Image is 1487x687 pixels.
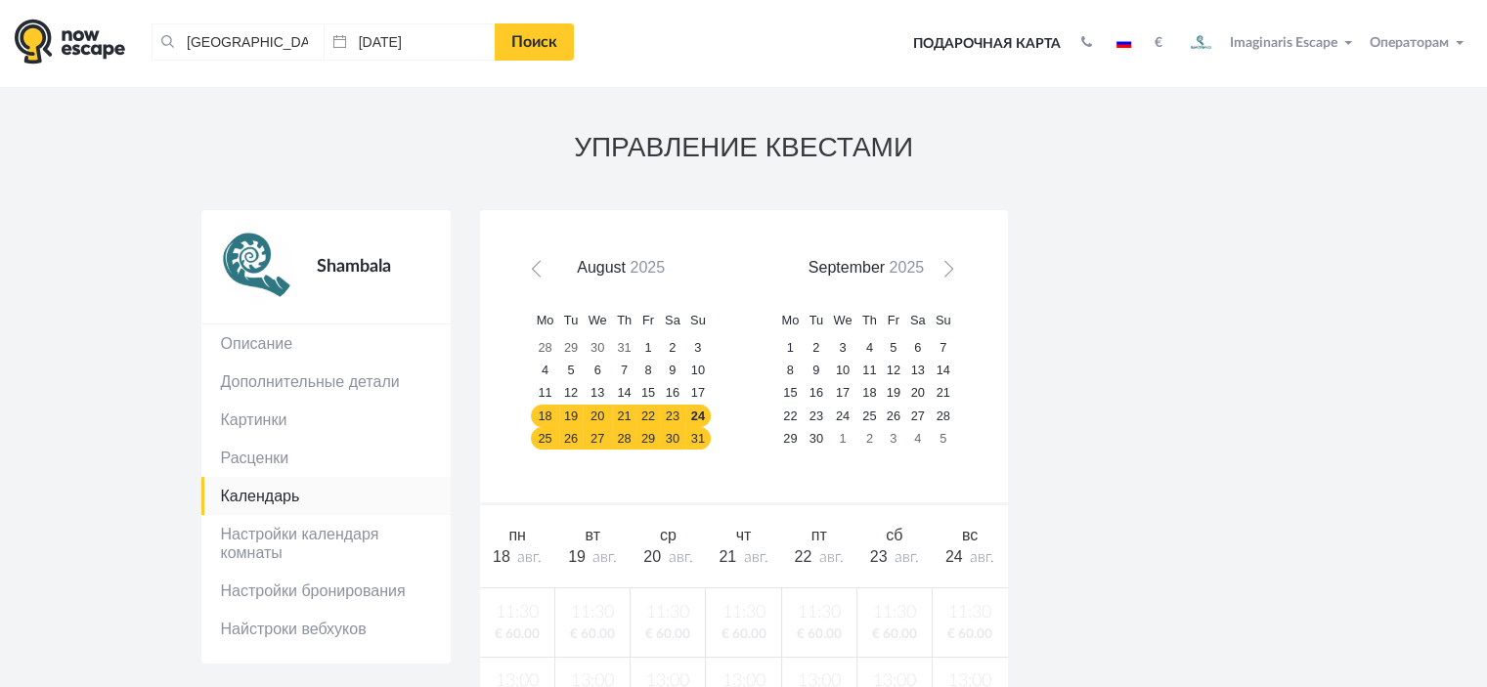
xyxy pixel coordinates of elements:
span: 19 [568,548,586,565]
span: Saturday [665,313,680,327]
input: Дата [324,23,496,61]
a: 14 [612,382,636,405]
a: 20 [905,382,931,405]
button: Операторам [1365,33,1472,53]
a: 31 [685,427,711,450]
span: сб [886,527,902,543]
a: 11 [857,360,882,382]
a: 6 [905,337,931,360]
span: ср [660,527,677,543]
span: 18 [493,548,510,565]
a: 15 [776,382,804,405]
span: Thursday [617,313,632,327]
a: 27 [583,427,612,450]
a: 28 [531,337,558,360]
a: 2 [660,337,685,360]
a: 10 [828,360,857,382]
span: авг. [517,549,542,565]
a: Дополнительные детали [201,363,451,401]
span: September [809,259,885,276]
span: 22 [795,548,812,565]
a: Описание [201,324,451,363]
span: авг. [819,549,844,565]
a: Prev [528,259,556,287]
a: Настройки календаря комнаты [201,515,451,572]
span: Tuesday [564,313,578,327]
a: 7 [612,360,636,382]
span: Monday [781,313,799,327]
h3: УПРАВЛЕНИЕ КВЕСТАМИ [201,133,1287,163]
span: August [577,259,626,276]
a: 19 [882,382,905,405]
a: 3 [828,337,857,360]
span: 2025 [889,259,924,276]
a: 16 [804,382,828,405]
strong: € [1155,36,1162,50]
a: Поиск [495,23,574,61]
a: 21 [931,382,956,405]
a: 3 [882,427,905,450]
a: 30 [804,427,828,450]
span: вс [962,527,978,543]
img: logo [15,19,125,64]
a: Подарочная карта [906,22,1068,65]
a: Картинки [201,401,451,439]
span: вт [585,527,599,543]
a: 3 [685,337,711,360]
a: 4 [857,337,882,360]
a: 30 [583,337,612,360]
a: 12 [882,360,905,382]
a: 1 [636,337,660,360]
span: Friday [888,313,899,327]
a: 1 [776,337,804,360]
a: 1 [828,427,857,450]
span: 20 [643,548,661,565]
a: Next [931,259,959,287]
span: 24 [945,548,963,565]
a: 11 [531,382,558,405]
a: 13 [905,360,931,382]
span: авг. [744,549,768,565]
a: 19 [559,405,584,427]
span: 23 [870,548,888,565]
button: Imaginaris Escape [1177,23,1361,63]
a: 23 [804,405,828,427]
a: 23 [660,405,685,427]
span: 2025 [630,259,665,276]
a: 20 [583,405,612,427]
a: 29 [559,337,584,360]
span: пт [811,527,827,543]
span: пн [508,527,526,543]
a: 30 [660,427,685,450]
img: ru.jpg [1116,38,1131,48]
a: 18 [857,382,882,405]
a: 5 [931,427,956,450]
span: авг. [970,549,994,565]
a: Расценки [201,439,451,477]
a: Настройки бронирования [201,572,451,610]
span: авг. [895,549,919,565]
span: авг. [592,549,617,565]
a: 31 [612,337,636,360]
a: 7 [931,337,956,360]
span: Tuesday [809,313,823,327]
a: Найстроки вебхуков [201,610,451,648]
a: 6 [583,360,612,382]
span: Imaginaris Escape [1230,32,1337,50]
a: 28 [931,405,956,427]
a: 26 [559,427,584,450]
a: 13 [583,382,612,405]
span: Операторам [1370,36,1449,50]
a: 29 [636,427,660,450]
a: 22 [636,405,660,427]
a: 22 [776,405,804,427]
a: 16 [660,382,685,405]
a: 18 [531,405,558,427]
a: Календарь [201,477,451,515]
a: 9 [804,360,828,382]
a: 10 [685,360,711,382]
a: 12 [559,382,584,405]
a: 25 [531,427,558,450]
span: Wednesday [589,313,607,327]
span: Prev [535,265,550,280]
